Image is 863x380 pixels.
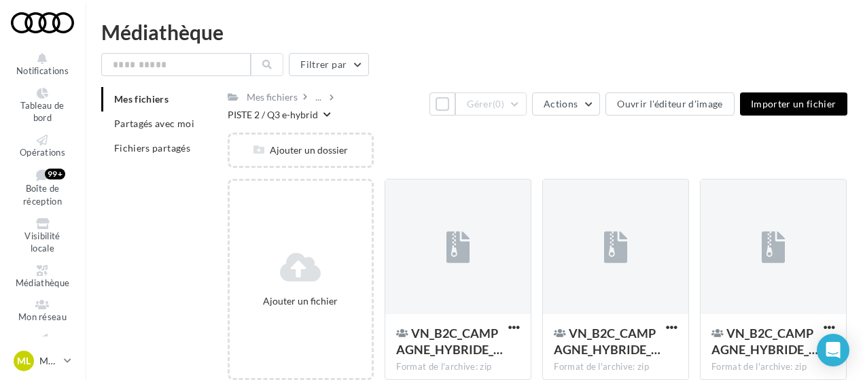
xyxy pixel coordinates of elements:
div: Mes fichiers [247,90,298,104]
span: VN_B2C_CAMPAGNE_HYBRIDE_RECHARGEABLE_PISTE_2_Q3_e-hybrid_VOL_1080x1920 [711,326,818,357]
div: Open Intercom Messenger [817,334,849,366]
span: Médiathèque [16,277,70,288]
span: Notifications [16,65,69,76]
div: Format de l'archive: zip [396,361,520,373]
span: Mes fichiers [114,93,169,105]
div: Format de l'archive: zip [554,361,677,373]
span: Partagés avec moi [114,118,194,129]
span: Visibilité locale [24,230,60,254]
a: Boîte de réception 99+ [11,166,74,209]
span: (0) [493,99,504,109]
div: Format de l'archive: zip [711,361,835,373]
span: Opérations [20,147,65,158]
a: Médiathèque [11,262,74,292]
span: Mon réseau [18,311,67,322]
a: Visibilité locale [11,215,74,257]
div: Médiathèque [101,22,847,42]
a: Tableau de bord [11,85,74,126]
a: ML Marine LE BON [11,348,74,374]
button: Actions [532,92,600,116]
span: Fichiers partagés [114,142,190,154]
button: Filtrer par [289,53,369,76]
span: VN_B2C_CAMPAGNE_HYBRIDE_RECHARGEABLE_PISTE_2_Q3_e-hybrid_VOL_1080x1080 [554,326,661,357]
div: 99+ [45,169,65,179]
a: Opérations [11,132,74,161]
div: ... [313,88,324,107]
a: Mon réseau [11,296,74,326]
button: Importer un fichier [740,92,847,116]
p: Marine LE BON [39,354,58,368]
span: Tableau de bord [20,100,64,124]
button: Gérer(0) [455,92,527,116]
div: Ajouter un fichier [235,294,367,308]
span: Boîte de réception [23,184,62,207]
span: ML [17,354,31,368]
a: Campagnes [11,331,74,360]
span: Actions [544,98,578,109]
div: PISTE 2 / Q3 e-hybrid [228,108,318,122]
span: VN_B2C_CAMPAGNE_HYBRIDE_RECHARGEABLE_PISTE_2_Q3_e-hybrid_VOL_1920x1080 [396,326,503,357]
button: Notifications [11,50,74,80]
div: Ajouter un dossier [230,143,372,157]
span: Importer un fichier [751,98,836,109]
button: Ouvrir l'éditeur d'image [605,92,734,116]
